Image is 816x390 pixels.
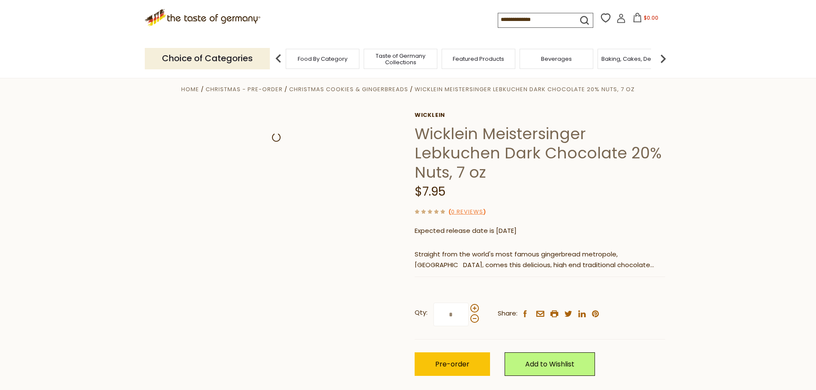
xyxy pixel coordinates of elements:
[541,56,572,62] a: Beverages
[366,53,435,65] a: Taste of Germany Collections
[415,183,445,200] span: $7.95
[415,352,490,376] button: Pre-order
[655,50,672,67] img: next arrow
[206,85,283,93] a: Christmas - PRE-ORDER
[448,208,486,216] span: ( )
[145,48,270,69] p: Choice of Categories
[270,50,287,67] img: previous arrow
[453,56,504,62] a: Featured Products
[415,85,635,93] a: Wicklein Meistersinger Lebkuchen Dark Chocolate 20% Nuts, 7 oz
[415,112,665,119] a: Wicklein
[505,352,595,376] a: Add to Wishlist
[415,124,665,182] h1: Wicklein Meistersinger Lebkuchen Dark Chocolate 20% Nuts, 7 oz
[644,14,658,21] span: $0.00
[433,303,469,326] input: Qty:
[498,308,517,319] span: Share:
[289,85,408,93] a: Christmas Cookies & Gingerbreads
[451,208,483,217] a: 0 Reviews
[601,56,668,62] a: Baking, Cakes, Desserts
[181,85,199,93] a: Home
[298,56,347,62] a: Food By Category
[415,250,654,280] span: Straight from the world's most famous gingerbread metropole, [GEOGRAPHIC_DATA], comes this delici...
[415,307,427,318] strong: Qty:
[415,226,665,236] p: Expected release date is [DATE]
[628,13,664,26] button: $0.00
[435,359,469,369] span: Pre-order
